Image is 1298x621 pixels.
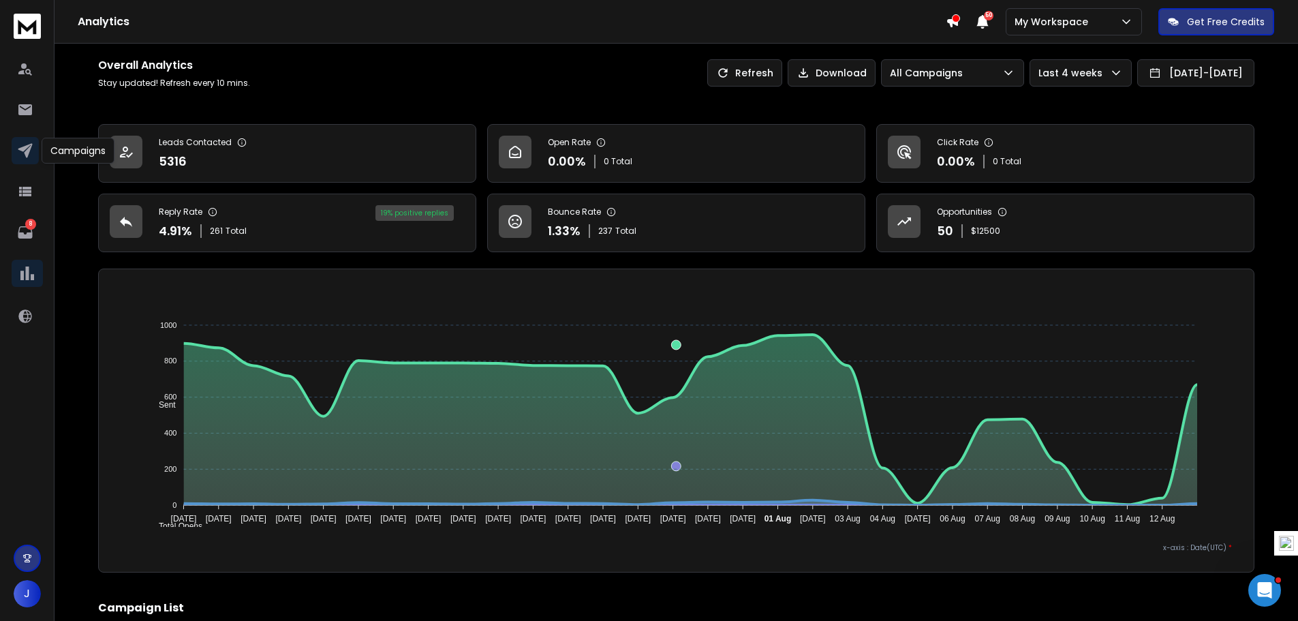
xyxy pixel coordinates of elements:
[890,66,968,80] p: All Campaigns
[876,194,1254,252] a: Opportunities50$12500
[975,514,1000,524] tspan: 07 Aug
[1038,66,1108,80] p: Last 4 weeks
[487,124,865,183] a: Open Rate0.00%0 Total
[485,514,511,524] tspan: [DATE]
[835,514,860,524] tspan: 03 Aug
[164,429,176,437] tspan: 400
[159,137,232,148] p: Leads Contacted
[206,514,232,524] tspan: [DATE]
[707,59,782,87] button: Refresh
[520,514,546,524] tspan: [DATE]
[487,194,865,252] a: Bounce Rate1.33%237Total
[149,400,176,410] span: Sent
[1010,514,1035,524] tspan: 08 Aug
[660,514,686,524] tspan: [DATE]
[1015,15,1094,29] p: My Workspace
[548,137,591,148] p: Open Rate
[375,205,454,221] div: 19 % positive replies
[12,219,39,246] a: 8
[14,580,41,607] button: J
[311,514,337,524] tspan: [DATE]
[164,357,176,365] tspan: 800
[598,226,613,237] span: 237
[345,514,371,524] tspan: [DATE]
[241,514,266,524] tspan: [DATE]
[548,152,586,171] p: 0.00 %
[548,222,581,241] p: 1.33 %
[450,514,476,524] tspan: [DATE]
[98,600,1254,616] h2: Campaign List
[78,14,946,30] h1: Analytics
[1080,514,1105,524] tspan: 10 Aug
[160,321,176,329] tspan: 1000
[1158,8,1274,35] button: Get Free Credits
[1045,514,1070,524] tspan: 09 Aug
[14,14,41,39] img: logo
[993,156,1021,167] p: 0 Total
[1137,59,1254,87] button: [DATE]-[DATE]
[164,393,176,401] tspan: 600
[25,219,36,230] p: 8
[548,207,601,217] p: Bounce Rate
[170,514,196,524] tspan: [DATE]
[730,514,756,524] tspan: [DATE]
[764,514,792,524] tspan: 01 Aug
[937,152,975,171] p: 0.00 %
[164,465,176,473] tspan: 200
[800,514,826,524] tspan: [DATE]
[121,543,1232,553] p: x-axis : Date(UTC)
[937,222,953,241] p: 50
[210,226,223,237] span: 261
[1115,514,1140,524] tspan: 11 Aug
[159,152,187,171] p: 5316
[905,514,931,524] tspan: [DATE]
[604,156,632,167] p: 0 Total
[940,514,965,524] tspan: 06 Aug
[416,514,442,524] tspan: [DATE]
[555,514,581,524] tspan: [DATE]
[380,514,406,524] tspan: [DATE]
[1248,574,1281,607] iframe: Intercom live chat
[98,78,250,89] p: Stay updated! Refresh every 10 mins.
[937,137,978,148] p: Click Rate
[149,521,202,531] span: Total Opens
[876,124,1254,183] a: Click Rate0.00%0 Total
[226,226,247,237] span: Total
[937,207,992,217] p: Opportunities
[870,514,895,524] tspan: 04 Aug
[971,226,1000,237] p: $ 12500
[816,66,867,80] p: Download
[98,194,476,252] a: Reply Rate4.91%261Total19% positive replies
[695,514,721,524] tspan: [DATE]
[42,138,114,164] div: Campaigns
[735,66,773,80] p: Refresh
[159,222,192,241] p: 4.91 %
[172,501,176,509] tspan: 0
[788,59,876,87] button: Download
[615,226,636,237] span: Total
[98,57,250,74] h1: Overall Analytics
[159,207,202,217] p: Reply Rate
[984,11,993,20] span: 50
[1149,514,1175,524] tspan: 12 Aug
[275,514,301,524] tspan: [DATE]
[1187,15,1265,29] p: Get Free Credits
[98,124,476,183] a: Leads Contacted5316
[590,514,616,524] tspan: [DATE]
[625,514,651,524] tspan: [DATE]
